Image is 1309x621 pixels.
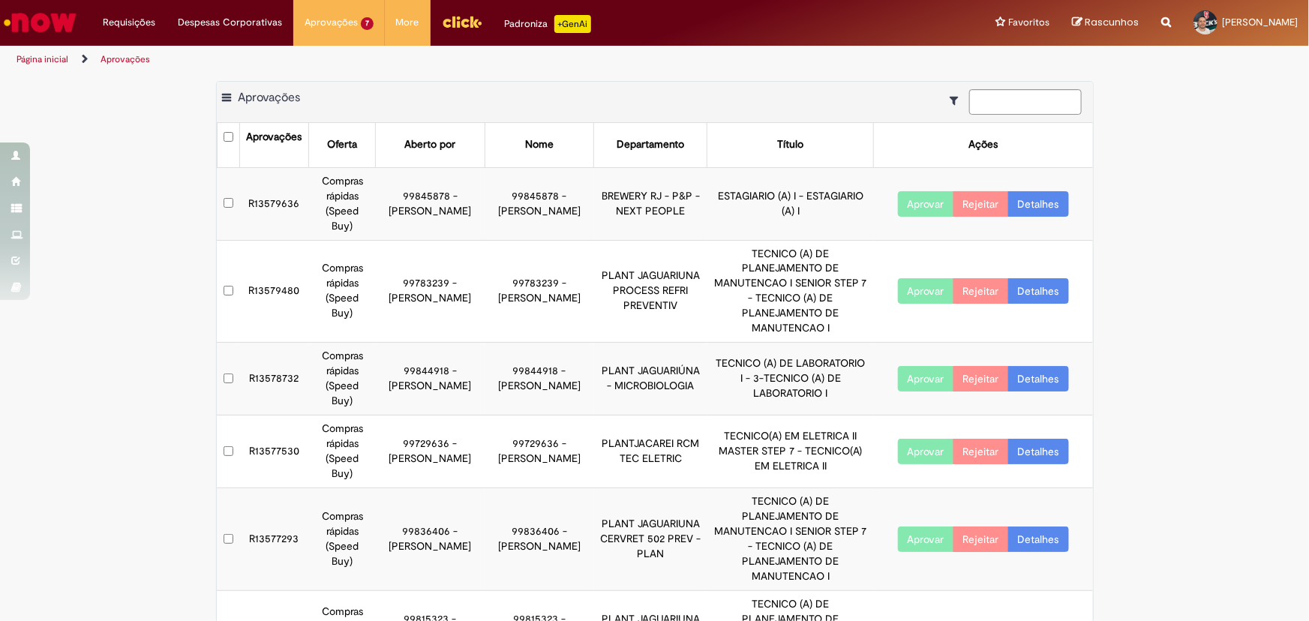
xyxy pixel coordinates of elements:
td: 99845878 - [PERSON_NAME] [376,167,485,240]
td: R13579636 [239,167,308,240]
button: Rejeitar [953,191,1009,217]
td: TECNICO (A) DE PLANEJAMENTO DE MANUTENCAO I SENIOR STEP 7 - TECNICO (A) DE PLANEJAMENTO DE MANUTE... [707,488,874,591]
td: TECNICO(A) EM ELETRICA II MASTER STEP 7 - TECNICO(A) EM ELETRICA II [707,415,874,488]
td: Compras rápidas (Speed Buy) [309,415,376,488]
td: TECNICO (A) DE LABORATORIO I - 3-TECNICO (A) DE LABORATORIO I [707,343,874,415]
td: R13577293 [239,488,308,591]
td: 99845878 - [PERSON_NAME] [485,167,594,240]
span: [PERSON_NAME] [1222,16,1298,28]
button: Aprovar [898,526,954,552]
th: Aprovações [239,123,308,167]
a: Aprovações [101,53,150,65]
td: 99783239 - [PERSON_NAME] [485,240,594,343]
td: R13578732 [239,343,308,415]
span: More [396,15,419,30]
div: Título [777,137,803,152]
a: Rascunhos [1072,16,1139,30]
div: Aprovações [247,130,302,145]
td: R13577530 [239,415,308,488]
i: Mostrar filtros para: Suas Solicitações [950,95,966,106]
td: 99844918 - [PERSON_NAME] [376,343,485,415]
a: Página inicial [17,53,68,65]
div: Nome [525,137,554,152]
p: +GenAi [554,15,591,33]
button: Aprovar [898,366,954,391]
a: Detalhes [1008,366,1069,391]
ul: Trilhas de página [11,46,861,73]
td: R13579480 [239,240,308,343]
img: click_logo_yellow_360x200.png [442,10,482,33]
td: PLANTJACAREI RCM TEC ELETRIC [594,415,707,488]
span: Requisições [103,15,155,30]
a: Detalhes [1008,191,1069,217]
button: Aprovar [898,439,954,464]
button: Aprovar [898,191,954,217]
td: Compras rápidas (Speed Buy) [309,343,376,415]
div: Ações [968,137,998,152]
div: Oferta [327,137,357,152]
td: Compras rápidas (Speed Buy) [309,240,376,343]
button: Rejeitar [953,366,1009,391]
button: Rejeitar [953,526,1009,552]
td: Compras rápidas (Speed Buy) [309,488,376,591]
td: 99729636 - [PERSON_NAME] [376,415,485,488]
td: 99836406 - [PERSON_NAME] [485,488,594,591]
td: ESTAGIARIO (A) I - ESTAGIARIO (A) I [707,167,874,240]
span: Despesas Corporativas [178,15,282,30]
div: Aberto por [405,137,456,152]
td: 99729636 - [PERSON_NAME] [485,415,594,488]
td: 99844918 - [PERSON_NAME] [485,343,594,415]
td: TECNICO (A) DE PLANEJAMENTO DE MANUTENCAO I SENIOR STEP 7 - TECNICO (A) DE PLANEJAMENTO DE MANUTE... [707,240,874,343]
span: Aprovações [305,15,358,30]
td: Compras rápidas (Speed Buy) [309,167,376,240]
td: 99836406 - [PERSON_NAME] [376,488,485,591]
a: Detalhes [1008,439,1069,464]
span: 7 [361,17,374,30]
img: ServiceNow [2,7,79,37]
td: PLANT JAGUARIUNA PROCESS REFRI PREVENTIV [594,240,707,343]
a: Detalhes [1008,278,1069,304]
button: Aprovar [898,278,954,304]
span: Favoritos [1008,15,1049,30]
button: Rejeitar [953,278,1009,304]
div: Padroniza [505,15,591,33]
td: BREWERY RJ - P&P - NEXT PEOPLE [594,167,707,240]
td: 99783239 - [PERSON_NAME] [376,240,485,343]
span: Aprovações [239,90,301,105]
span: Rascunhos [1085,15,1139,29]
td: PLANT JAGUARIUNA CERVRET 502 PREV - PLAN [594,488,707,591]
a: Detalhes [1008,526,1069,552]
td: PLANT JAGUARIÚNA - MICROBIOLOGIA [594,343,707,415]
button: Rejeitar [953,439,1009,464]
div: Departamento [617,137,684,152]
